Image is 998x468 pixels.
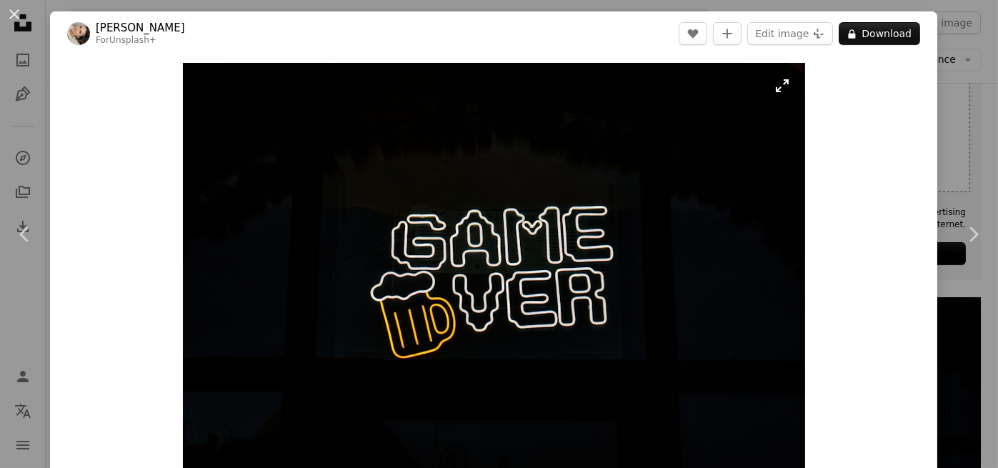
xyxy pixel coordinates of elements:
img: Go to Polina Kuzovkova's profile [67,22,90,45]
button: Like [679,22,707,45]
div: For [96,35,185,46]
button: Edit image [747,22,833,45]
a: Unsplash+ [109,35,156,45]
button: Download [839,22,920,45]
a: [PERSON_NAME] [96,21,185,35]
a: Next [948,166,998,303]
button: Add to Collection [713,22,742,45]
